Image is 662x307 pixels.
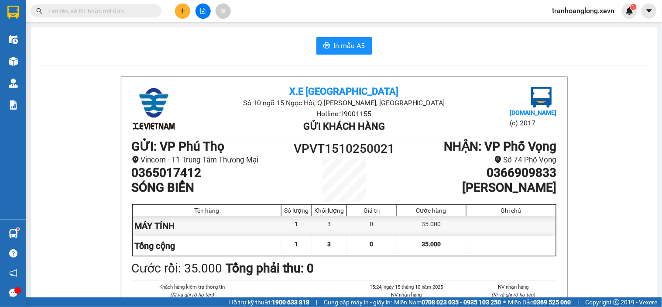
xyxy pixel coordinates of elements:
[510,117,556,128] li: (c) 2017
[394,297,501,307] span: Miền Nam
[36,8,42,14] span: search
[314,207,344,214] div: Khối lượng
[531,87,552,108] img: logo.jpg
[504,300,506,304] span: ⚪️
[349,207,394,214] div: Giá trị
[133,216,282,236] div: MÁY TÍNH
[82,21,365,32] li: Số 10 ngõ 15 Ngọc Hồi, Q.[PERSON_NAME], [GEOGRAPHIC_DATA]
[494,156,502,163] span: environment
[334,40,365,51] span: In mẫu A5
[364,291,450,299] li: NV nhận hàng
[17,228,19,231] sup: 1
[323,42,330,50] span: printer
[397,154,556,166] li: Số 74 Phố Vọng
[82,32,365,43] li: Hotline: 19001155
[303,121,385,132] b: Gửi khách hàng
[324,297,392,307] span: Cung cấp máy in - giấy in:
[370,241,374,248] span: 0
[132,259,223,278] div: Cước rồi : 35.000
[200,8,206,14] span: file-add
[399,207,463,214] div: Cước hàng
[364,283,450,291] li: 15:24, ngày 15 tháng 10 năm 2025
[272,299,309,306] strong: 1900 633 818
[632,4,635,10] span: 1
[9,35,18,44] img: warehouse-icon
[422,241,441,248] span: 35.000
[444,139,557,154] b: NHẬN : VP Phố Vọng
[202,97,486,108] li: Số 10 ngõ 15 Ngọc Hồi, Q.[PERSON_NAME], [GEOGRAPHIC_DATA]
[7,6,19,19] img: logo-vxr
[545,5,622,16] span: tranhoanglong.xevn
[397,166,556,180] h1: 0366909833
[48,6,151,16] input: Tìm tên, số ĐT hoặc mã đơn
[220,8,226,14] span: aim
[295,241,298,248] span: 1
[645,7,653,15] span: caret-down
[614,299,620,305] span: copyright
[626,7,634,15] img: icon-new-feature
[202,108,486,119] li: Hotline: 19001155
[132,139,225,154] b: GỬI : VP Phú Thọ
[11,63,104,78] b: GỬI : VP Phú Thọ
[9,289,17,297] span: message
[149,283,236,291] li: Khách hàng kiểm tra thông tin
[289,86,398,97] b: X.E [GEOGRAPHIC_DATA]
[631,4,637,10] sup: 1
[132,87,175,131] img: logo.jpg
[281,216,312,236] div: 1
[284,207,309,214] div: Số lượng
[9,100,18,110] img: solution-icon
[470,283,557,291] li: NV nhận hàng
[508,297,571,307] span: Miền Bắc
[135,241,175,251] span: Tổng cộng
[132,154,291,166] li: Vincom - T1 Trung Tâm Thương Mại
[492,292,535,298] i: (Kí và ghi rõ họ tên)
[175,3,190,19] button: plus
[328,241,331,248] span: 3
[316,37,372,55] button: printerIn mẫu A5
[316,297,317,307] span: |
[226,261,314,276] b: Tổng phải thu: 0
[9,249,17,258] span: question-circle
[216,3,231,19] button: aim
[132,180,291,195] h1: SÓNG BIỂN
[397,216,466,236] div: 35.000
[534,299,571,306] strong: 0369 525 060
[641,3,657,19] button: caret-down
[578,297,579,307] span: |
[9,229,18,238] img: warehouse-icon
[196,3,211,19] button: file-add
[180,8,186,14] span: plus
[469,207,554,214] div: Ghi chú
[9,79,18,88] img: warehouse-icon
[170,292,214,298] i: (Kí và ghi rõ họ tên)
[9,269,17,277] span: notification
[9,57,18,66] img: warehouse-icon
[510,109,556,116] b: [DOMAIN_NAME]
[132,166,291,180] h1: 0365017412
[135,207,279,214] div: Tên hàng
[422,299,501,306] strong: 0708 023 035 - 0935 103 250
[229,297,309,307] span: Hỗ trợ kỹ thuật:
[397,180,556,195] h1: [PERSON_NAME]
[11,11,55,55] img: logo.jpg
[347,216,397,236] div: 0
[291,139,398,159] h1: VPVT1510250021
[312,216,347,236] div: 3
[132,156,139,163] span: environment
